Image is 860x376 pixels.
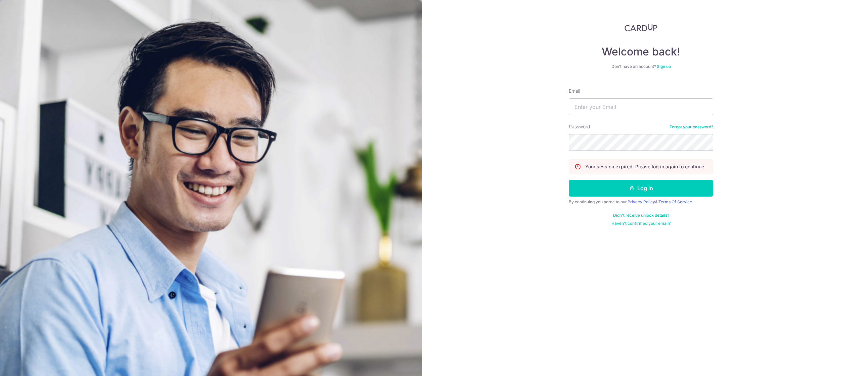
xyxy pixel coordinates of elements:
[569,64,713,69] div: Don’t have an account?
[657,64,671,69] a: Sign up
[569,88,580,94] label: Email
[569,180,713,197] button: Log in
[569,199,713,205] div: By continuing you agree to our &
[670,124,713,130] a: Forgot your password?
[569,123,590,130] label: Password
[569,98,713,115] input: Enter your Email
[585,163,705,170] p: Your session expired. Please log in again to continue.
[625,24,657,32] img: CardUp Logo
[658,199,692,204] a: Terms Of Service
[628,199,655,204] a: Privacy Policy
[611,221,671,226] a: Haven't confirmed your email?
[613,213,669,218] a: Didn't receive unlock details?
[569,45,713,58] h4: Welcome back!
